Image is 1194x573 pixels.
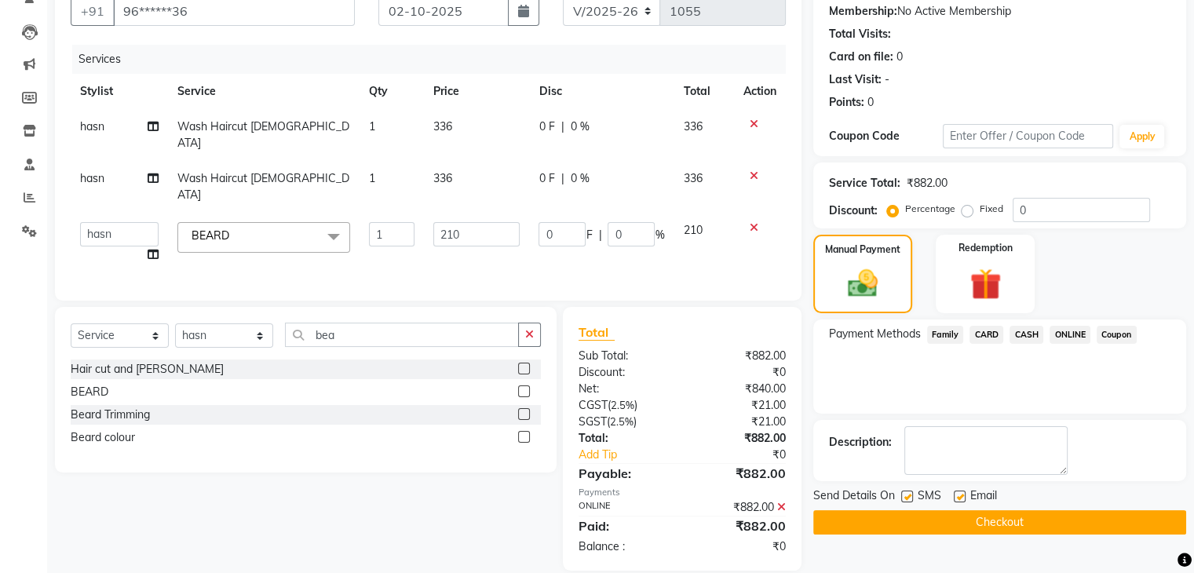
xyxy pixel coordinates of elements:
[579,486,786,499] div: Payments
[567,414,682,430] div: ( )
[829,3,1170,20] div: No Active Membership
[424,74,529,109] th: Price
[969,326,1003,344] span: CARD
[560,170,564,187] span: |
[567,430,682,447] div: Total:
[567,447,701,463] a: Add Tip
[682,414,798,430] div: ₹21.00
[1010,326,1043,344] span: CASH
[586,227,592,243] span: F
[539,170,554,187] span: 0 F
[72,45,798,74] div: Services
[829,71,882,88] div: Last Visit:
[927,326,964,344] span: Family
[71,384,108,400] div: BEARD
[168,74,360,109] th: Service
[610,415,634,428] span: 2.5%
[567,364,682,381] div: Discount:
[567,499,682,516] div: ONLINE
[829,49,893,65] div: Card on file:
[682,499,798,516] div: ₹882.00
[829,434,892,451] div: Description:
[980,202,1003,216] label: Fixed
[867,94,874,111] div: 0
[829,128,943,144] div: Coupon Code
[71,361,224,378] div: Hair cut and [PERSON_NAME]
[907,175,948,192] div: ₹882.00
[813,487,895,507] span: Send Details On
[682,430,798,447] div: ₹882.00
[611,399,634,411] span: 2.5%
[567,516,682,535] div: Paid:
[682,516,798,535] div: ₹882.00
[229,228,236,243] a: x
[177,119,349,150] span: Wash Haircut [DEMOGRAPHIC_DATA]
[825,243,900,257] label: Manual Payment
[683,171,702,185] span: 336
[598,227,601,243] span: |
[655,227,664,243] span: %
[682,348,798,364] div: ₹882.00
[683,223,702,237] span: 210
[285,323,519,347] input: Search or Scan
[1050,326,1090,344] span: ONLINE
[579,398,608,412] span: CGST
[529,74,674,109] th: Disc
[369,119,375,133] span: 1
[80,119,104,133] span: hasn
[682,381,798,397] div: ₹840.00
[71,429,135,446] div: Beard colour
[829,175,900,192] div: Service Total:
[829,94,864,111] div: Points:
[682,464,798,483] div: ₹882.00
[885,71,889,88] div: -
[560,119,564,135] span: |
[539,119,554,135] span: 0 F
[433,171,452,185] span: 336
[970,487,997,507] span: Email
[682,364,798,381] div: ₹0
[905,202,955,216] label: Percentage
[829,326,921,342] span: Payment Methods
[71,74,168,109] th: Stylist
[192,228,229,243] span: BEARD
[701,447,797,463] div: ₹0
[813,510,1186,535] button: Checkout
[80,171,104,185] span: hasn
[567,464,682,483] div: Payable:
[734,74,786,109] th: Action
[567,381,682,397] div: Net:
[1119,125,1164,148] button: Apply
[943,124,1114,148] input: Enter Offer / Coupon Code
[1097,326,1137,344] span: Coupon
[958,241,1013,255] label: Redemption
[682,397,798,414] div: ₹21.00
[960,265,1011,304] img: _gift.svg
[838,266,887,301] img: _cash.svg
[579,414,607,429] span: SGST
[177,171,349,202] span: Wash Haircut [DEMOGRAPHIC_DATA]
[683,119,702,133] span: 336
[682,538,798,555] div: ₹0
[71,407,150,423] div: Beard Trimming
[567,348,682,364] div: Sub Total:
[567,397,682,414] div: ( )
[570,170,589,187] span: 0 %
[896,49,903,65] div: 0
[918,487,941,507] span: SMS
[360,74,424,109] th: Qty
[570,119,589,135] span: 0 %
[369,171,375,185] span: 1
[829,203,878,219] div: Discount:
[829,3,897,20] div: Membership:
[567,538,682,555] div: Balance :
[433,119,452,133] span: 336
[674,74,733,109] th: Total
[829,26,891,42] div: Total Visits:
[579,324,615,341] span: Total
